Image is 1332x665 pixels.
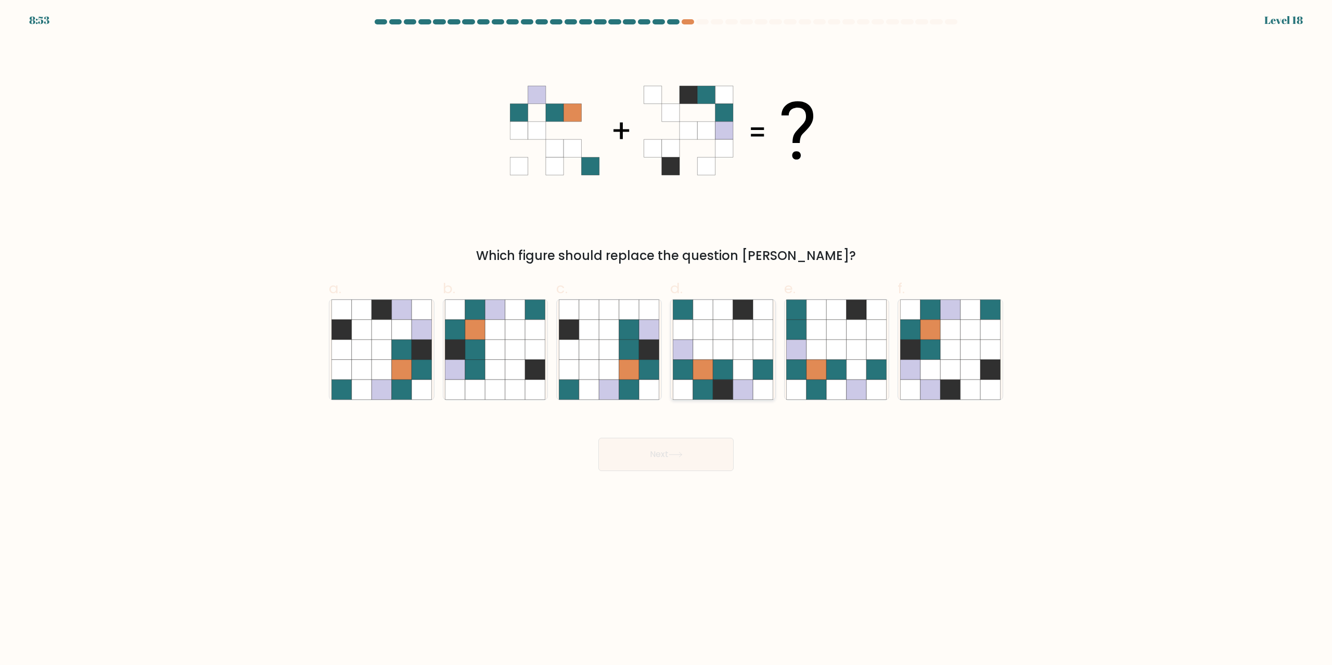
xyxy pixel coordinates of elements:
[670,278,683,298] span: d.
[335,246,997,265] div: Which figure should replace the question [PERSON_NAME]?
[329,278,341,298] span: a.
[556,278,568,298] span: c.
[1264,12,1303,28] div: Level 18
[898,278,905,298] span: f.
[598,438,734,471] button: Next
[784,278,796,298] span: e.
[29,12,49,28] div: 8:53
[443,278,455,298] span: b.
